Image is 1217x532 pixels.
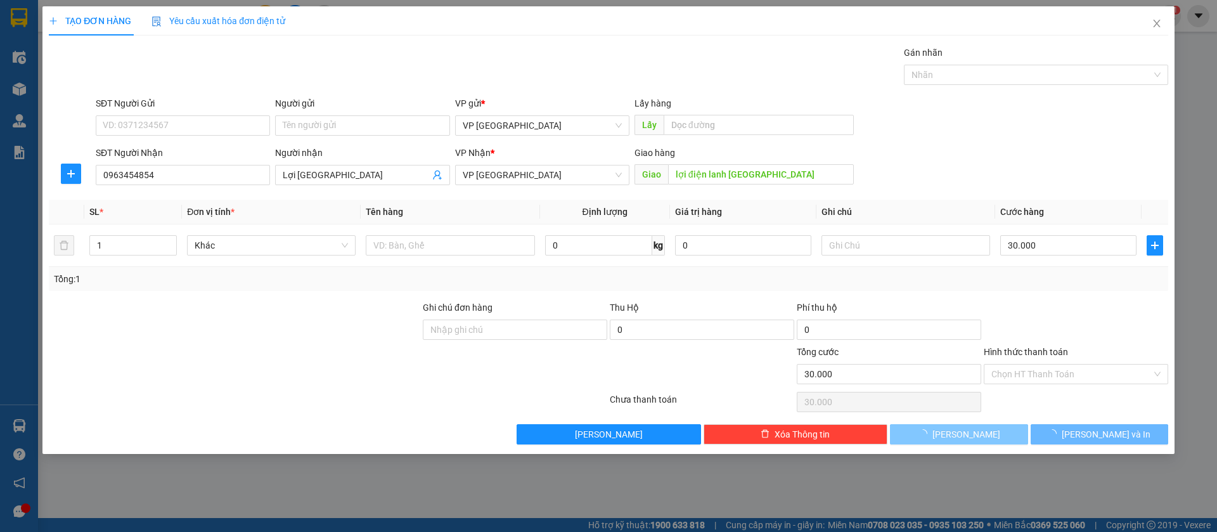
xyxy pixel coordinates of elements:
[423,302,493,313] label: Ghi chú đơn hàng
[797,301,981,320] div: Phí thu hộ
[675,235,811,256] input: 0
[904,48,943,58] label: Gán nhãn
[761,429,769,439] span: delete
[517,424,701,444] button: [PERSON_NAME]
[61,164,81,184] button: plus
[366,207,403,217] span: Tên hàng
[821,235,990,256] input: Ghi Chú
[775,427,830,441] span: Xóa Thông tin
[664,115,854,135] input: Dọc đường
[583,207,628,217] span: Định lượng
[275,146,449,160] div: Người nhận
[652,235,665,256] span: kg
[96,96,270,110] div: SĐT Người Gửi
[984,347,1068,357] label: Hình thức thanh toán
[634,98,671,108] span: Lấy hàng
[463,116,622,135] span: VP Sài Gòn
[187,207,235,217] span: Đơn vị tính
[575,427,643,441] span: [PERSON_NAME]
[54,235,74,256] button: delete
[423,320,607,340] input: Ghi chú đơn hàng
[1000,207,1044,217] span: Cước hàng
[432,170,442,180] span: user-add
[1147,235,1163,256] button: plus
[1062,427,1150,441] span: [PERSON_NAME] và In
[1048,429,1062,438] span: loading
[455,96,629,110] div: VP gửi
[96,146,270,160] div: SĐT Người Nhận
[54,272,470,286] div: Tổng: 1
[49,16,58,25] span: plus
[61,169,80,179] span: plus
[1139,6,1175,42] button: Close
[455,148,491,158] span: VP Nhận
[634,164,668,185] span: Giao
[890,424,1027,444] button: [PERSON_NAME]
[634,148,675,158] span: Giao hàng
[704,424,888,444] button: deleteXóa Thông tin
[797,347,839,357] span: Tổng cước
[1152,18,1162,29] span: close
[151,16,285,26] span: Yêu cầu xuất hóa đơn điện tử
[366,235,534,256] input: VD: Bàn, Ghế
[918,429,932,438] span: loading
[195,236,348,255] span: Khác
[89,207,100,217] span: SL
[151,16,162,27] img: icon
[49,16,131,26] span: TẠO ĐƠN HÀNG
[275,96,449,110] div: Người gửi
[634,115,664,135] span: Lấy
[1147,240,1162,250] span: plus
[932,427,1000,441] span: [PERSON_NAME]
[610,302,639,313] span: Thu Hộ
[675,207,722,217] span: Giá trị hàng
[816,200,995,224] th: Ghi chú
[608,393,795,415] div: Chưa thanh toán
[1031,424,1168,444] button: [PERSON_NAME] và In
[463,165,622,185] span: VP Lộc Ninh
[668,164,854,185] input: Dọc đường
